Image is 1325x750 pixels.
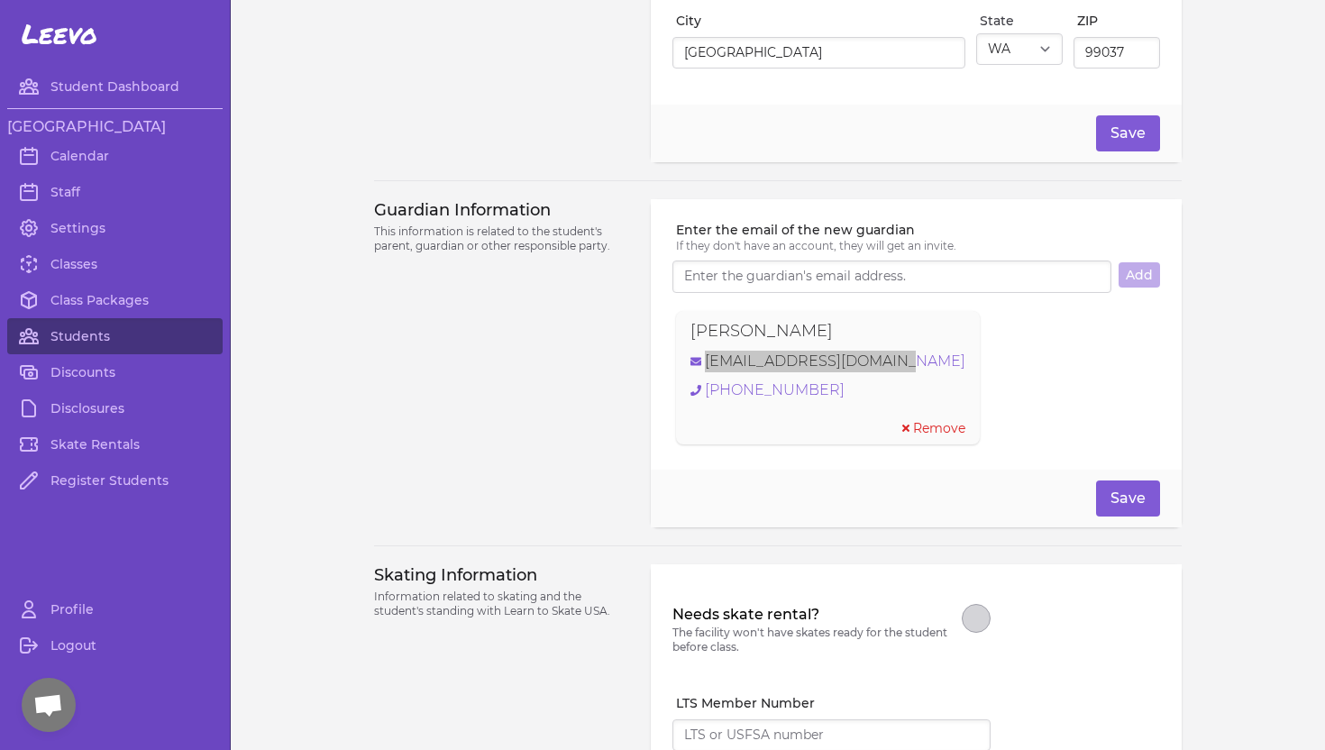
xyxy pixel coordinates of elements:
[7,426,223,462] a: Skate Rentals
[913,419,965,437] span: Remove
[374,564,629,586] h3: Skating Information
[7,318,223,354] a: Students
[374,199,629,221] h3: Guardian Information
[1077,12,1160,30] label: ZIP
[690,318,833,343] p: [PERSON_NAME]
[374,590,629,618] p: Information related to skating and the student's standing with Learn to Skate USA.
[1096,115,1160,151] button: Save
[22,678,76,732] a: Open chat
[690,380,965,401] a: [PHONE_NUMBER]
[7,69,223,105] a: Student Dashboard
[902,419,965,437] button: Remove
[7,627,223,663] a: Logout
[1119,262,1160,288] button: Add
[7,282,223,318] a: Class Packages
[676,694,991,712] label: LTS Member Number
[7,354,223,390] a: Discounts
[1096,480,1160,517] button: Save
[672,604,962,626] label: Needs skate rental?
[980,12,1063,30] label: State
[676,221,1160,239] label: Enter the email of the new guardian
[7,174,223,210] a: Staff
[690,351,965,372] a: [EMAIL_ADDRESS][DOMAIN_NAME]
[7,390,223,426] a: Disclosures
[374,224,629,253] p: This information is related to the student's parent, guardian or other responsible party.
[22,18,97,50] span: Leevo
[7,138,223,174] a: Calendar
[7,246,223,282] a: Classes
[7,591,223,627] a: Profile
[676,239,1160,253] p: If they don't have an account, they will get an invite.
[7,116,223,138] h3: [GEOGRAPHIC_DATA]
[676,12,965,30] label: City
[672,626,962,654] p: The facility won't have skates ready for the student before class.
[7,462,223,498] a: Register Students
[672,261,1111,293] input: Enter the guardian's email address.
[7,210,223,246] a: Settings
